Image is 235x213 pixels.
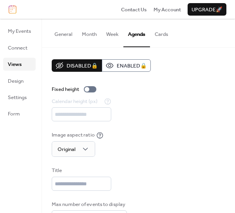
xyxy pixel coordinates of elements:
span: Views [8,60,22,68]
button: Agenda [123,19,150,47]
span: Contact Us [121,6,147,14]
button: Upgrade🚀 [188,3,226,16]
button: General [50,19,77,46]
button: Month [77,19,101,46]
span: Connect [8,44,27,52]
span: Upgrade 🚀 [192,6,222,14]
button: Cards [150,19,173,46]
span: Original [58,144,76,154]
a: My Events [3,25,36,37]
a: My Account [154,5,181,13]
span: Design [8,77,23,85]
div: Title [52,167,110,174]
span: My Account [154,6,181,14]
a: Contact Us [121,5,147,13]
a: Settings [3,91,36,103]
div: Fixed height [52,85,79,93]
span: Form [8,110,20,118]
div: Image aspect ratio [52,131,95,139]
a: Views [3,58,36,70]
span: My Events [8,27,31,35]
div: Max number of events to display [52,201,125,208]
a: Form [3,107,36,120]
img: logo [9,5,16,14]
a: Design [3,75,36,87]
span: Settings [8,94,27,101]
a: Connect [3,41,36,54]
button: Week [101,19,123,46]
